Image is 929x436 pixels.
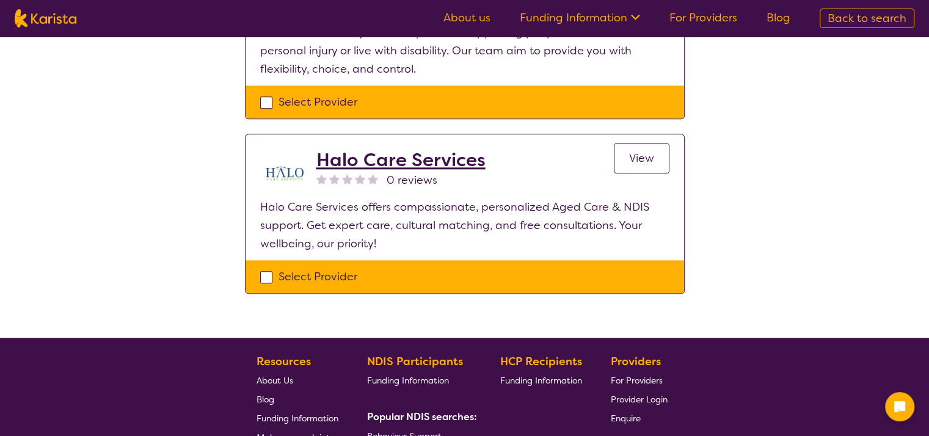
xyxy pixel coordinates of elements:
[367,371,472,390] a: Funding Information
[367,354,463,369] b: NDIS Participants
[611,409,668,427] a: Enquire
[257,409,338,427] a: Funding Information
[669,10,737,25] a: For Providers
[500,375,582,386] span: Funding Information
[368,173,378,184] img: nonereviewstar
[329,173,340,184] img: nonereviewstar
[443,10,490,25] a: About us
[316,173,327,184] img: nonereviewstar
[355,173,365,184] img: nonereviewstar
[828,11,906,26] span: Back to search
[500,354,582,369] b: HCP Recipients
[611,375,663,386] span: For Providers
[342,173,352,184] img: nonereviewstar
[257,371,338,390] a: About Us
[15,9,76,27] img: Karista logo
[257,375,293,386] span: About Us
[611,354,661,369] b: Providers
[257,390,338,409] a: Blog
[257,354,311,369] b: Resources
[611,371,668,390] a: For Providers
[316,149,486,171] a: Halo Care Services
[367,375,449,386] span: Funding Information
[260,198,669,253] p: Halo Care Services offers compassionate, personalized Aged Care & NDIS support. Get expert care, ...
[387,171,437,189] span: 0 reviews
[500,371,582,390] a: Funding Information
[614,143,669,173] a: View
[820,9,914,28] a: Back to search
[257,413,338,424] span: Funding Information
[611,413,641,424] span: Enquire
[260,149,309,198] img: kbxpthi6glz7rm5zvwpt.jpg
[257,394,274,405] span: Blog
[611,390,668,409] a: Provider Login
[367,410,477,423] b: Popular NDIS searches:
[520,10,640,25] a: Funding Information
[611,394,668,405] span: Provider Login
[767,10,790,25] a: Blog
[260,23,669,78] p: We have over 100 years of experience supporting people who have faced a personal injury or live w...
[629,151,654,165] span: View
